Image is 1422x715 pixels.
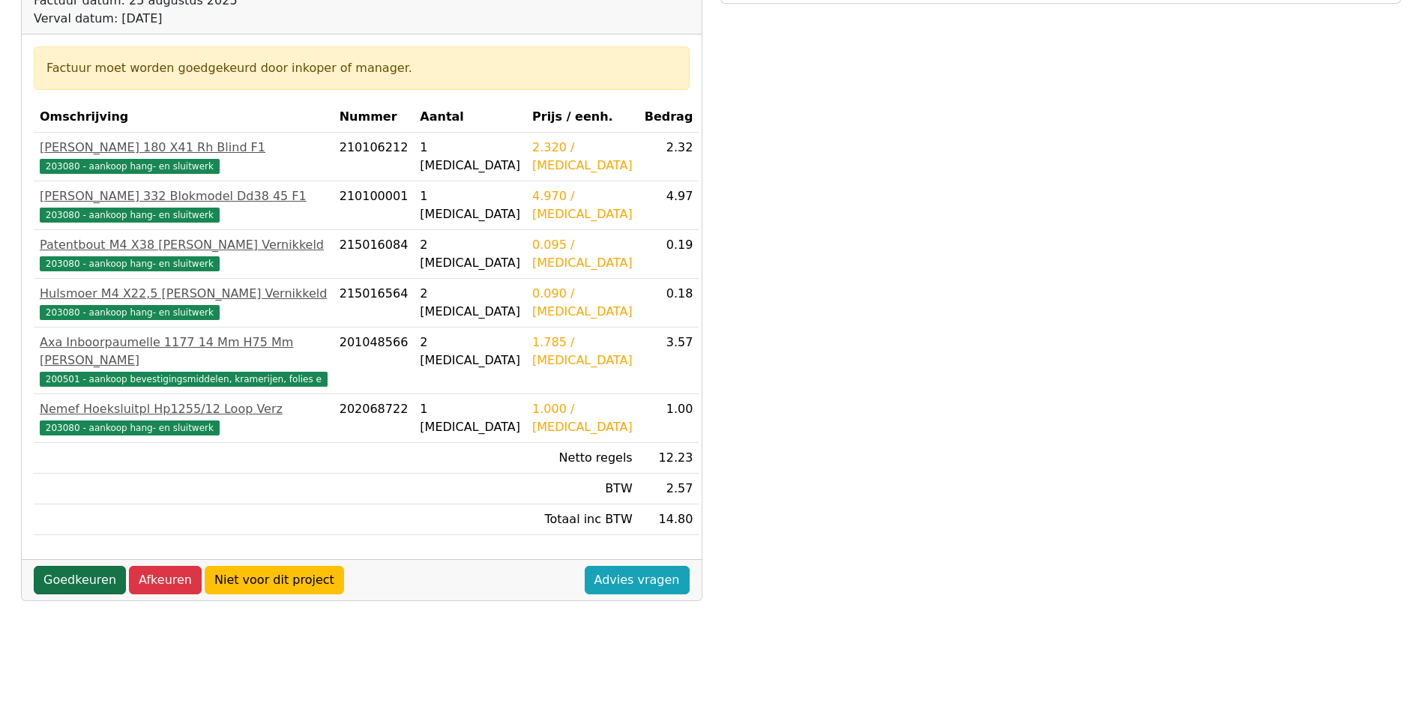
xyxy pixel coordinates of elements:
[40,187,328,205] div: [PERSON_NAME] 332 Blokmodel Dd38 45 F1
[40,285,328,303] div: Hulsmoer M4 X22,5 [PERSON_NAME] Vernikkeld
[639,279,699,328] td: 0.18
[639,181,699,230] td: 4.97
[532,285,633,321] div: 0.090 / [MEDICAL_DATA]
[40,334,328,369] div: Axa Inboorpaumelle 1177 14 Mm H75 Mm [PERSON_NAME]
[532,139,633,175] div: 2.320 / [MEDICAL_DATA]
[420,236,520,272] div: 2 [MEDICAL_DATA]
[532,334,633,369] div: 1.785 / [MEDICAL_DATA]
[40,208,220,223] span: 203080 - aankoop hang- en sluitwerk
[40,285,328,321] a: Hulsmoer M4 X22,5 [PERSON_NAME] Vernikkeld203080 - aankoop hang- en sluitwerk
[40,400,328,436] a: Nemef Hoeksluitpl Hp1255/12 Loop Verz203080 - aankoop hang- en sluitwerk
[40,256,220,271] span: 203080 - aankoop hang- en sluitwerk
[40,159,220,174] span: 203080 - aankoop hang- en sluitwerk
[334,133,415,181] td: 210106212
[129,566,202,594] a: Afkeuren
[40,400,328,418] div: Nemef Hoeksluitpl Hp1255/12 Loop Verz
[414,102,526,133] th: Aantal
[639,328,699,394] td: 3.57
[40,372,328,387] span: 200501 - aankoop bevestigingsmiddelen, kramerijen, folies e
[40,334,328,387] a: Axa Inboorpaumelle 1177 14 Mm H75 Mm [PERSON_NAME]200501 - aankoop bevestigingsmiddelen, kramerij...
[639,133,699,181] td: 2.32
[334,102,415,133] th: Nummer
[334,279,415,328] td: 215016564
[40,305,220,320] span: 203080 - aankoop hang- en sluitwerk
[526,443,639,474] td: Netto regels
[420,334,520,369] div: 2 [MEDICAL_DATA]
[420,139,520,175] div: 1 [MEDICAL_DATA]
[526,474,639,504] td: BTW
[40,420,220,435] span: 203080 - aankoop hang- en sluitwerk
[40,139,328,175] a: [PERSON_NAME] 180 X41 Rh Blind F1203080 - aankoop hang- en sluitwerk
[639,102,699,133] th: Bedrag
[40,236,328,254] div: Patentbout M4 X38 [PERSON_NAME] Vernikkeld
[639,230,699,279] td: 0.19
[34,102,334,133] th: Omschrijving
[639,443,699,474] td: 12.23
[205,566,344,594] a: Niet voor dit project
[34,10,410,28] div: Verval datum: [DATE]
[40,236,328,272] a: Patentbout M4 X38 [PERSON_NAME] Vernikkeld203080 - aankoop hang- en sluitwerk
[334,230,415,279] td: 215016084
[420,400,520,436] div: 1 [MEDICAL_DATA]
[639,394,699,443] td: 1.00
[526,102,639,133] th: Prijs / eenh.
[46,59,677,77] div: Factuur moet worden goedgekeurd door inkoper of manager.
[334,394,415,443] td: 202068722
[532,236,633,272] div: 0.095 / [MEDICAL_DATA]
[334,181,415,230] td: 210100001
[420,187,520,223] div: 1 [MEDICAL_DATA]
[639,504,699,535] td: 14.80
[526,504,639,535] td: Totaal inc BTW
[40,187,328,223] a: [PERSON_NAME] 332 Blokmodel Dd38 45 F1203080 - aankoop hang- en sluitwerk
[639,474,699,504] td: 2.57
[532,187,633,223] div: 4.970 / [MEDICAL_DATA]
[532,400,633,436] div: 1.000 / [MEDICAL_DATA]
[420,285,520,321] div: 2 [MEDICAL_DATA]
[585,566,690,594] a: Advies vragen
[34,566,126,594] a: Goedkeuren
[40,139,328,157] div: [PERSON_NAME] 180 X41 Rh Blind F1
[334,328,415,394] td: 201048566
